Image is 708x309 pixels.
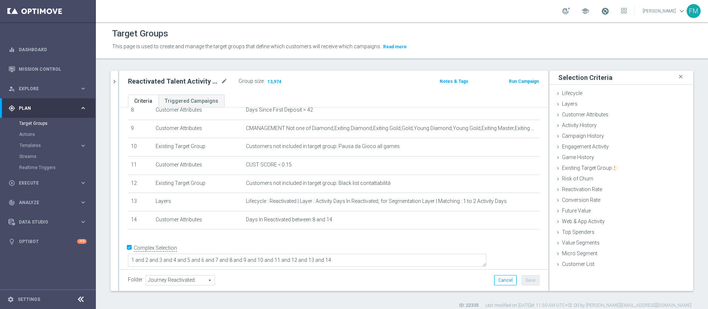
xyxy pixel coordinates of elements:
[128,193,153,211] td: 13
[246,125,537,131] span: CMANAGEMENT Not one of Diamond,Exiting Diamond,Exiting Gold,Gold,Young Diamond,Young Gold,Exiting...
[128,102,153,120] td: 8
[8,85,15,92] i: person_search
[20,143,80,148] div: Templates
[19,165,77,171] a: Realtime Triggers
[8,105,80,112] div: Plan
[562,197,600,203] span: Conversion Rate
[111,71,118,92] button: chevron_right
[246,162,292,168] span: CUST SCORE < 0.15
[562,122,597,128] span: Activity History
[687,4,701,18] div: FM
[677,72,684,82] i: close
[159,95,225,108] a: Triggered Campaigns
[246,217,332,223] span: Days In Reactivated between 8 and 14
[8,199,15,206] i: track_changes
[562,133,604,139] span: Campaign History
[153,193,243,211] td: Layers
[8,59,87,79] div: Mission Control
[562,240,600,246] span: Value Segments
[19,118,95,129] div: Target Groups
[562,250,597,256] span: Micro Segment
[19,40,87,59] a: Dashboard
[8,47,87,53] button: equalizer Dashboard
[128,211,153,229] td: 14
[521,275,539,285] button: Save
[128,95,159,108] a: Criteria
[19,143,87,148] div: Templates keyboard_arrow_right
[246,180,391,186] span: Customers not included in target group: Black list contattabilità
[8,232,87,251] div: Optibot
[128,120,153,138] td: 9
[134,245,177,252] label: Complex Selection
[642,6,687,17] a: [PERSON_NAME]keyboard_arrow_down
[19,140,95,151] div: Templates
[8,180,80,186] div: Execute
[562,176,593,182] span: Risk of Churn
[112,28,168,39] h1: Target Groups
[562,144,609,150] span: Engagement Activity
[19,120,77,126] a: Target Groups
[459,302,479,309] label: ID: 22335
[264,78,265,84] label: :
[153,138,243,157] td: Existing Target Group
[494,275,517,285] button: Cancel
[18,297,40,302] a: Settings
[19,106,80,110] span: Plan
[80,105,87,112] i: keyboard_arrow_right
[246,107,313,113] span: Days Since First Deposit > 42
[8,200,87,206] button: track_changes Analyze keyboard_arrow_right
[485,302,691,309] label: Last modified on [DATE] at 11:50 AM UTC+02:00 by [PERSON_NAME][EMAIL_ADDRESS][DOMAIN_NAME]
[8,180,87,186] div: play_circle_outline Execute keyboard_arrow_right
[20,143,72,148] span: Templates
[19,151,95,162] div: Streams
[19,154,77,159] a: Streams
[19,200,80,205] span: Analyze
[382,43,407,51] button: Read more
[239,78,264,84] label: Group size
[8,180,15,186] i: play_circle_outline
[8,85,80,92] div: Explore
[19,87,80,91] span: Explore
[80,85,87,92] i: keyboard_arrow_right
[562,218,605,224] span: Web & App Activity
[80,179,87,186] i: keyboard_arrow_right
[8,40,87,59] div: Dashboard
[558,73,612,82] h3: Selection Criteria
[128,277,143,283] label: Folder
[153,156,243,175] td: Customer Attributes
[562,186,602,192] span: Reactivation Rate
[8,66,87,72] button: Mission Control
[112,43,381,49] span: This page is used to create and manage the target groups that define which customers will receive...
[80,218,87,225] i: keyboard_arrow_right
[19,129,95,140] div: Actions
[128,77,219,86] h2: Reactivated Talent Activity days 1-2 DinR 8-14
[19,232,77,251] a: Optibot
[562,90,582,96] span: Lifecycle
[19,131,77,137] a: Actions
[80,142,87,149] i: keyboard_arrow_right
[246,198,507,204] span: Lifecycle : Reactivated | Layer : Activity Days In Reactivated, for Segmentation Layer | Matching...
[7,296,14,303] i: settings
[562,101,577,107] span: Layers
[128,138,153,157] td: 10
[153,120,243,138] td: Customer Attributes
[562,208,591,214] span: Future Value
[128,175,153,193] td: 12
[8,105,87,111] button: gps_fixed Plan keyboard_arrow_right
[8,219,80,225] div: Data Studio
[562,154,594,160] span: Game History
[562,261,594,267] span: Customer List
[8,86,87,92] button: person_search Explore keyboard_arrow_right
[8,219,87,225] button: Data Studio keyboard_arrow_right
[153,175,243,193] td: Existing Target Group
[562,229,594,235] span: Top Spenders
[8,199,80,206] div: Analyze
[128,156,153,175] td: 11
[678,7,686,15] span: keyboard_arrow_down
[581,7,589,15] span: school
[246,143,400,150] span: Customers not included in target group: Pausa da Gioco all games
